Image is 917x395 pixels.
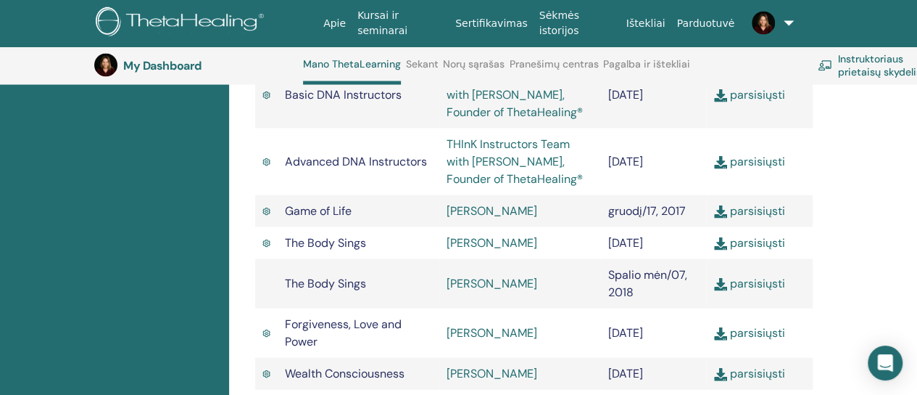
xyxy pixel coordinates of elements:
[714,235,785,251] a: parsisiųsti
[262,328,270,339] img: Active Certificate
[601,62,707,129] td: [DATE]
[262,238,270,249] img: Active Certificate
[714,154,785,169] a: parsisiųsti
[447,276,537,291] a: [PERSON_NAME]
[714,325,785,341] a: parsisiųsti
[443,58,505,81] a: Norų sąrašas
[447,325,537,341] a: [PERSON_NAME]
[714,368,727,381] img: download.svg
[714,87,785,102] a: parsisiųsti
[285,366,404,381] span: Wealth Consciousness
[621,10,671,37] a: Ištekliai
[714,278,727,291] img: download.svg
[123,59,268,73] h3: My Dashboard
[510,58,599,81] a: Pranešimų centras
[714,276,785,291] a: parsisiųsti
[601,129,707,195] td: [DATE]
[534,2,621,44] a: Sėkmės istorijos
[447,235,537,251] a: [PERSON_NAME]
[262,369,270,380] img: Active Certificate
[406,58,439,81] a: Sekant
[447,203,537,219] a: [PERSON_NAME]
[262,206,270,217] img: Active Certificate
[714,203,785,219] a: parsisiųsti
[601,227,707,259] td: [DATE]
[285,317,402,349] span: Forgiveness, Love and Power
[603,58,690,81] a: Pagalba ir ištekliai
[714,237,727,251] img: download.svg
[868,346,903,380] div: Open Intercom Messenger
[285,276,366,291] span: The Body Sings
[752,12,775,35] img: default.jpg
[449,10,534,37] a: Sertifikavimas
[285,154,427,169] span: Advanced DNA Instructors
[714,156,727,169] img: download.svg
[285,87,402,102] span: Basic DNA Instructors
[262,157,270,168] img: Active Certificate
[447,70,583,120] a: THInK Instructors Team with [PERSON_NAME], Founder of ThetaHealing®
[352,2,449,44] a: Kursai ir seminarai
[601,195,707,227] td: gruodį/17, 2017
[818,60,832,71] img: chalkboard-teacher.svg
[714,205,727,219] img: download.svg
[96,7,269,40] img: logo.png
[601,259,707,309] td: Spalio mėn/07, 2018
[714,366,785,381] a: parsisiųsti
[671,10,741,37] a: Parduotuvė
[447,137,583,187] a: THInK Instructors Team with [PERSON_NAME], Founder of ThetaHealing®
[601,309,707,358] td: [DATE]
[601,358,707,390] td: [DATE]
[318,10,352,37] a: Apie
[285,203,352,219] span: Game of Life
[714,327,727,341] img: download.svg
[303,58,401,85] a: Mano ThetaLearning
[714,89,727,102] img: download.svg
[285,235,366,251] span: The Body Sings
[262,90,270,101] img: Active Certificate
[447,366,537,381] a: [PERSON_NAME]
[94,54,117,77] img: default.jpg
